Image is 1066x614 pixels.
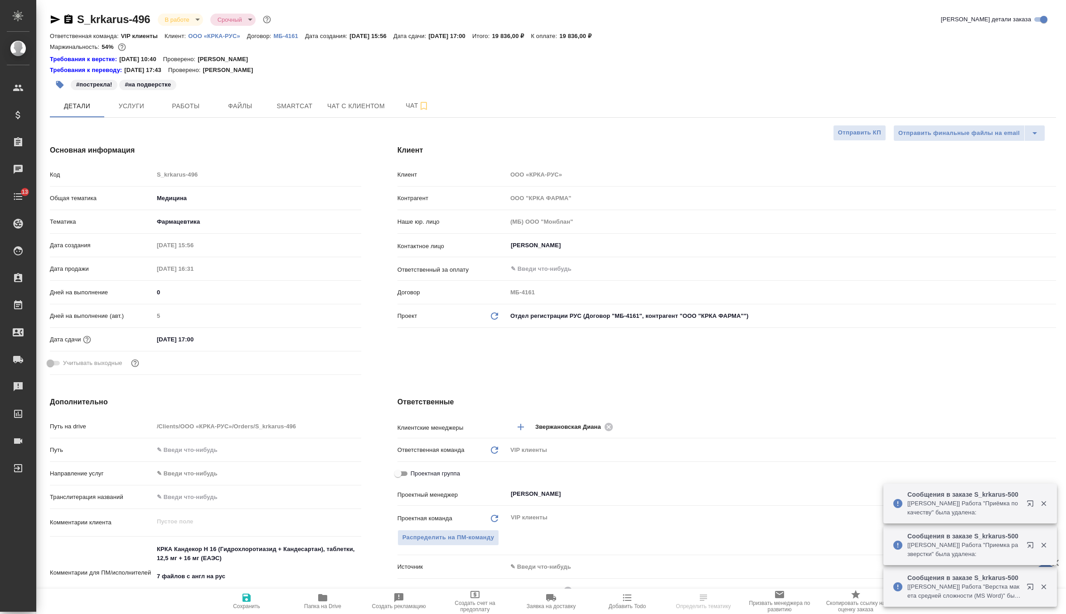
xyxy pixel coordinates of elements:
[50,55,119,64] div: Нажми, чтобы открыть папку с инструкцией
[893,125,1045,141] div: split button
[402,532,494,543] span: Распределить на ПМ-команду
[1034,541,1053,549] button: Закрыть
[397,423,507,432] p: Клиентские менеджеры
[1034,583,1053,591] button: Закрыть
[397,288,507,297] p: Договор
[893,125,1025,141] button: Отправить финальные файлы на email
[50,170,154,179] p: Код
[50,518,154,527] p: Комментарии клиента
[397,490,507,499] p: Проектный менеджер
[507,192,1056,205] input: Пустое поле
[50,568,154,577] p: Комментарии для ПМ/исполнителей
[154,214,361,230] div: Фармацевтика
[76,80,112,89] p: #пострекла!
[154,309,361,322] input: Пустое поле
[397,170,507,179] p: Клиент
[50,194,154,203] p: Общая тематика
[411,469,460,478] span: Проектная группа
[747,600,812,613] span: Призвать менеджера по развитию
[50,55,119,64] a: Требования к верстке:
[274,32,305,39] a: МБ-4161
[81,334,93,345] button: Если добавить услуги и заполнить их объемом, то дата рассчитается автоматически
[154,262,233,275] input: Пустое поле
[442,600,508,613] span: Создать счет на предоплату
[527,603,576,609] span: Заявка на доставку
[823,600,888,613] span: Скопировать ссылку на оценку заказа
[676,603,731,609] span: Определить тематику
[397,397,1056,408] h4: Ответственные
[50,66,124,75] a: Требования к переводу:
[397,562,507,571] p: Источник
[397,194,507,203] p: Контрагент
[397,514,452,523] p: Проектная команда
[157,469,350,478] div: ✎ Введи что-нибудь
[50,469,154,478] p: Направление услуг
[154,490,361,504] input: ✎ Введи что-нибудь
[559,33,598,39] p: 19 836,00 ₽
[513,589,589,614] button: Заявка на доставку
[507,168,1056,181] input: Пустое поле
[418,101,429,111] svg: Подписаться
[125,80,171,89] p: #на подверстке
[492,33,531,39] p: 19 836,00 ₽
[208,589,285,614] button: Сохранить
[898,128,1020,139] span: Отправить финальные файлы на email
[397,242,507,251] p: Контактное лицо
[102,43,116,50] p: 54%
[609,603,646,609] span: Добавить Todo
[110,101,153,112] span: Услуги
[50,312,154,321] p: Дней на выполнение (авт.)
[833,125,886,141] button: Отправить КП
[162,16,192,24] button: В работе
[50,335,81,344] p: Дата сдачи
[304,603,341,609] span: Папка на Drive
[397,530,499,546] span: В заказе уже есть ответственный ПМ или ПМ группа
[907,573,1021,582] p: Сообщения в заказе S_krkarus-500
[397,587,507,596] p: Менеджеры верстки
[1021,494,1043,516] button: Открыть в новой вкладке
[50,241,154,250] p: Дата создания
[507,559,1056,575] div: ✎ Введи что-нибудь
[589,589,665,614] button: Добавить Todo
[1021,536,1043,558] button: Открыть в новой вкладке
[63,14,74,25] button: Скопировать ссылку
[397,446,465,455] p: Ответственная команда
[510,585,575,596] div: [PERSON_NAME]
[273,101,316,112] span: Smartcat
[158,14,203,26] div: В работе
[50,446,154,455] p: Путь
[50,288,154,297] p: Дней на выполнение
[305,33,349,39] p: Дата создания:
[154,191,361,206] div: Медицина
[396,100,439,111] span: Чат
[665,589,741,614] button: Определить тематику
[1051,268,1053,270] button: Open
[1051,245,1053,246] button: Open
[507,442,1056,458] div: VIP клиенты
[119,55,163,64] p: [DATE] 10:40
[154,420,361,433] input: Пустое поле
[50,33,121,39] p: Ответственная команда:
[55,101,99,112] span: Детали
[118,80,177,88] span: на подверстке
[129,357,141,369] button: Выбери, если сб и вс нужно считать рабочими днями для выполнения заказа.
[154,286,361,299] input: ✎ Введи что-нибудь
[510,264,1023,274] input: ✎ Введи что-нибудь
[510,586,566,595] span: [PERSON_NAME]
[428,33,472,39] p: [DATE] 17:00
[116,41,128,53] button: 7555.47 RUB;
[397,145,1056,156] h4: Клиент
[154,466,361,481] div: ✎ Введи что-нибудь
[218,101,262,112] span: Файлы
[188,33,247,39] p: ООО «КРКА-РУС»
[261,14,273,25] button: Доп статусы указывают на важность/срочность заказа
[210,14,256,26] div: В работе
[535,421,616,432] div: Звержановская Диана
[247,33,274,39] p: Договор:
[372,603,426,609] span: Создать рекламацию
[70,80,118,88] span: пострекла!
[535,422,606,432] span: Звержановская Диана
[233,603,260,609] span: Сохранить
[472,33,492,39] p: Итого:
[50,493,154,502] p: Транслитерация названий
